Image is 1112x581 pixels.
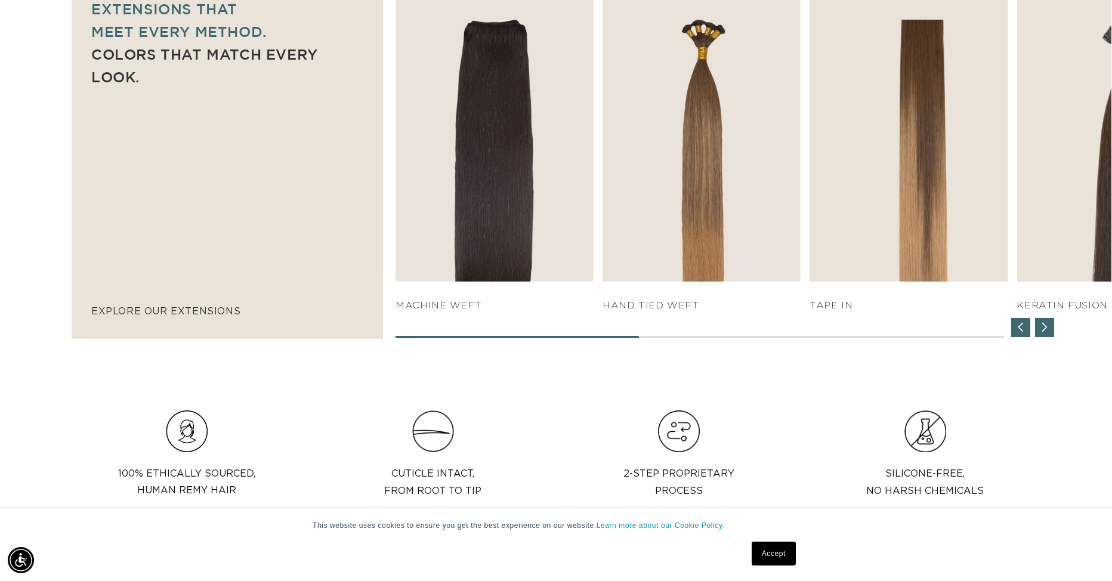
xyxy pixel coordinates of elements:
a: Learn more about our Cookie Policy. [597,521,725,530]
iframe: Chat Widget [1052,524,1112,581]
img: Group.png [904,410,946,452]
img: Hair_Icon_e13bf847-e4cc-4568-9d64-78eb6e132bb2.png [658,410,700,452]
p: Colors that match every look. [91,43,363,88]
h4: Machine Weft [396,299,594,312]
a: Accept [752,542,796,565]
p: Cuticle intact, from root to tip [384,465,481,500]
p: meet every method. [91,20,363,43]
h4: HAND TIED WEFT [603,299,801,312]
p: 100% Ethically sourced, Human Remy Hair [118,465,255,500]
div: Next slide [1035,318,1054,337]
p: explore our extensions [91,303,363,320]
p: This website uses cookies to ensure you get the best experience on our website. [313,520,799,531]
img: Hair_Icon_a70f8c6f-f1c4-41e1-8dbd-f323a2e654e6.png [166,410,208,452]
div: Accessibility Menu [8,547,34,573]
img: Clip_path_group_11631e23-4577-42dd-b462-36179a27abaf.png [412,410,454,452]
p: 2-step proprietary process [623,465,734,500]
p: Silicone-Free, No Harsh Chemicals [866,465,984,500]
div: Previous slide [1011,318,1030,337]
h4: TAPE IN [810,299,1008,312]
